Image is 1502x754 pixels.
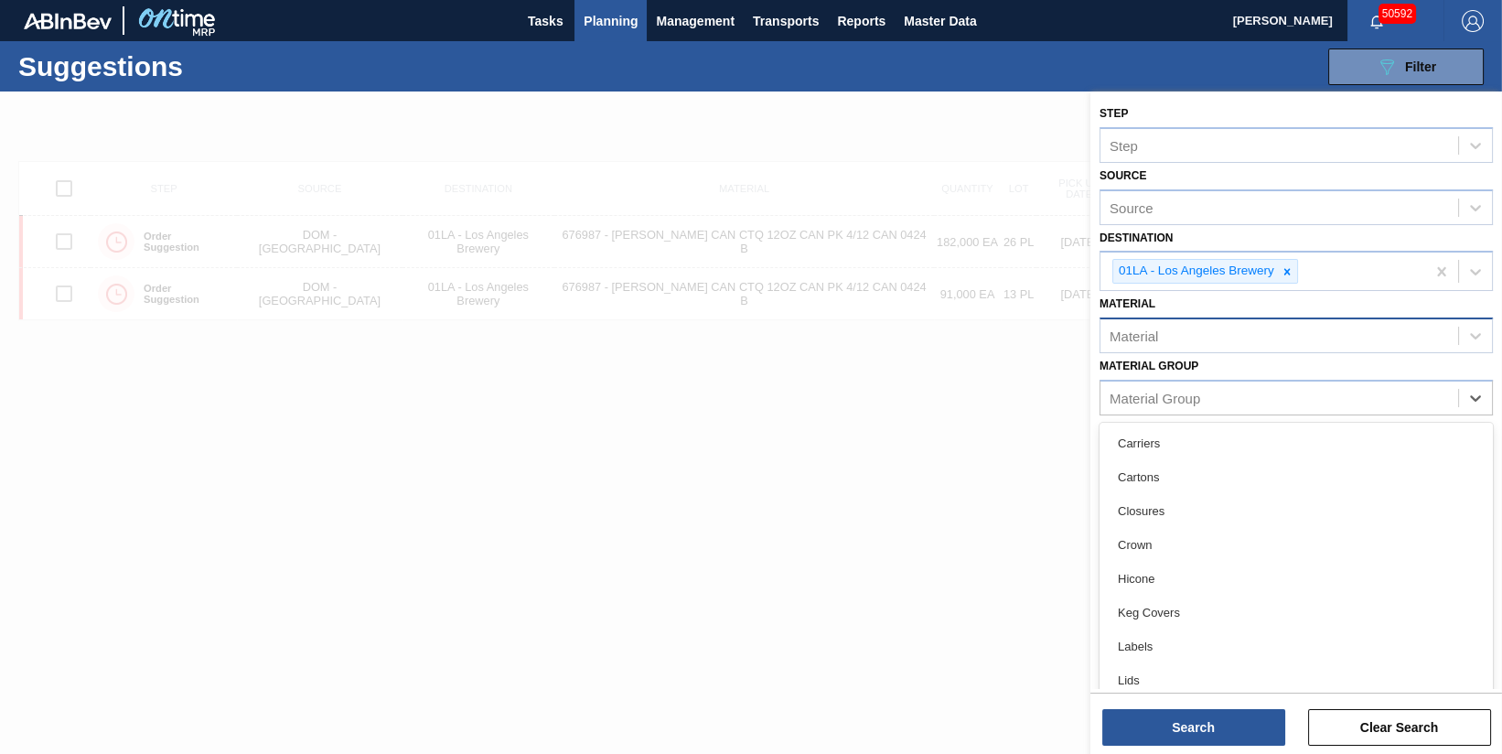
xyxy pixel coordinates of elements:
[1110,199,1153,215] div: Source
[1113,260,1277,283] div: 01LA - Los Angeles Brewery
[525,10,565,32] span: Tasks
[753,10,819,32] span: Transports
[1100,426,1493,460] div: Carriers
[1405,59,1436,74] span: Filter
[1100,494,1493,528] div: Closures
[1100,169,1146,182] label: Source
[1100,297,1155,310] label: Material
[18,56,343,77] h1: Suggestions
[1100,107,1128,120] label: Step
[1462,10,1484,32] img: Logout
[1100,360,1198,372] label: Material Group
[1100,663,1493,697] div: Lids
[1100,460,1493,494] div: Cartons
[1100,562,1493,596] div: Hicone
[1100,528,1493,562] div: Crown
[1328,48,1484,85] button: Filter
[837,10,885,32] span: Reports
[584,10,638,32] span: Planning
[1347,8,1406,34] button: Notifications
[1100,630,1493,663] div: Labels
[24,13,112,29] img: TNhmsLtSVTkK8tSr43FrP2fwEKptu5GPRR3wAAAABJRU5ErkJggg==
[1110,137,1138,153] div: Step
[1110,329,1158,344] div: Material
[1100,232,1173,244] label: Destination
[656,10,735,32] span: Management
[904,10,976,32] span: Master Data
[1100,596,1493,630] div: Keg Covers
[1379,4,1416,24] span: 50592
[1110,390,1200,405] div: Material Group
